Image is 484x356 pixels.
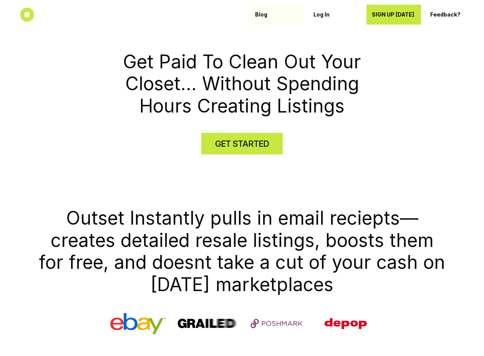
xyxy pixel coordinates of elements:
[308,5,363,25] a: Log In
[372,12,416,18] p: SIGN UP [DATE]
[430,12,474,18] p: Feedback?
[425,5,479,25] a: Feedback?
[366,5,421,25] a: SIGN UP [DATE]
[313,12,357,18] p: Log In
[201,133,283,154] a: GET STARTED
[215,138,269,150] h4: GET STARTED
[36,207,448,295] h1: Outset Instantly pulls in email reciepts—creates detailed resale listings, boosts them for free, ...
[115,51,369,117] h1: Get Paid To Clean Out Your Closet... Without Spending Hours Creating Listings
[255,12,299,18] p: Blog
[250,5,304,25] a: Blog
